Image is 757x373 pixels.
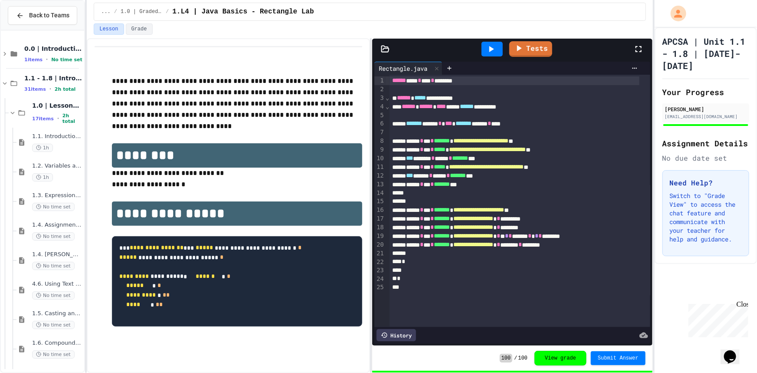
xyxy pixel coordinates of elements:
span: 1.2. Variables and Data Types [32,162,82,170]
span: 1.1. Introduction to Algorithms, Programming, and Compilers [32,133,82,140]
span: Submit Answer [598,355,639,362]
div: 13 [374,180,385,189]
span: No time set [32,350,75,359]
span: ... [101,8,111,15]
div: 1 [374,76,385,85]
span: 1.4. [PERSON_NAME] and User Input [32,251,82,258]
div: 17 [374,215,385,223]
div: My Account [662,3,688,23]
a: Tests [509,41,552,57]
span: 1.6. Compound Assignment Operators [32,340,82,347]
div: Rectangle.java [374,62,442,75]
div: 7 [374,128,385,137]
div: 18 [374,223,385,232]
h2: Assignment Details [662,137,749,149]
span: • [46,56,48,63]
span: 31 items [24,86,46,92]
button: Submit Answer [591,351,646,365]
div: 8 [374,137,385,145]
span: No time set [32,321,75,329]
div: 23 [374,266,385,275]
h3: Need Help? [670,178,742,188]
span: 2h total [55,86,76,92]
div: 24 [374,275,385,284]
p: Switch to "Grade View" to access the chat feature and communicate with your teacher for help and ... [670,191,742,244]
span: Fold line [385,94,390,101]
span: 1.L4 | Java Basics - Rectangle Lab [172,7,314,17]
div: 6 [374,119,385,128]
span: • [57,115,59,122]
div: 14 [374,189,385,198]
span: No time set [32,262,75,270]
div: 10 [374,154,385,163]
span: 17 items [32,116,54,122]
span: Back to Teams [29,11,69,20]
span: 1.3. Expressions and Output [New] [32,192,82,199]
span: No time set [32,232,75,241]
div: Chat with us now!Close [3,3,60,55]
span: No time set [32,203,75,211]
div: 9 [374,145,385,154]
span: 0.0 | Introduction to APCSA [24,45,82,53]
span: / [114,8,117,15]
div: 16 [374,206,385,215]
div: No due date set [662,153,749,163]
span: 100 [500,354,513,363]
div: 12 [374,172,385,180]
span: 100 [518,355,528,362]
span: 1h [32,144,53,152]
iframe: chat widget [721,338,748,364]
span: • [49,86,51,92]
span: 4.6. Using Text Files [32,281,82,288]
span: 1.0 | Lessons and Notes [32,102,82,109]
div: 22 [374,258,385,267]
div: 4 [374,102,385,111]
div: 3 [374,94,385,102]
div: History [377,329,416,341]
span: No time set [32,291,75,300]
iframe: chat widget [685,300,748,337]
span: / [166,8,169,15]
button: Lesson [94,23,124,35]
button: Back to Teams [8,6,77,25]
span: 1.5. Casting and Ranges of Values [32,310,82,317]
div: Rectangle.java [374,64,432,73]
span: No time set [51,57,82,63]
div: 5 [374,111,385,120]
span: 1h [32,173,53,182]
span: 1.1 - 1.8 | Introduction to Java [24,74,82,82]
div: 2 [374,85,385,94]
h2: Your Progress [662,86,749,98]
div: [PERSON_NAME] [665,105,747,113]
span: 1 items [24,57,43,63]
span: Fold line [385,103,390,110]
span: 2h total [62,113,82,124]
h1: APCSA | Unit 1.1 - 1.8 | [DATE]-[DATE] [662,35,749,72]
button: Grade [126,23,153,35]
div: 20 [374,241,385,249]
div: 19 [374,232,385,241]
div: 25 [374,283,385,292]
div: 21 [374,249,385,258]
span: 1.0 | Graded Labs [121,8,162,15]
span: 1.4. Assignment and Input [32,221,82,229]
div: 11 [374,163,385,172]
button: View grade [534,351,587,366]
div: 15 [374,197,385,206]
span: / [514,355,517,362]
div: [EMAIL_ADDRESS][DOMAIN_NAME] [665,113,747,120]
